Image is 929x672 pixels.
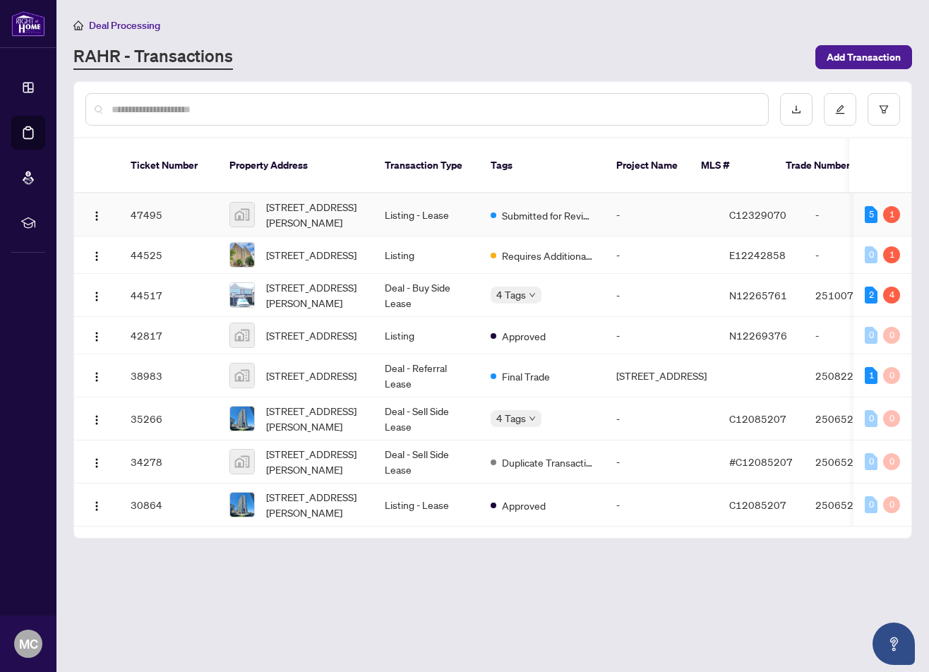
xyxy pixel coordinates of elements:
button: Logo [85,284,108,306]
td: - [605,484,718,527]
span: edit [835,104,845,114]
td: Deal - Sell Side Lease [373,440,479,484]
div: 0 [865,453,877,470]
td: Listing [373,317,479,354]
td: 2510078 [804,274,903,317]
img: thumbnail-img [230,323,254,347]
span: Requires Additional Docs [502,248,594,263]
div: 4 [883,287,900,304]
img: thumbnail-img [230,243,254,267]
div: 0 [883,327,900,344]
img: thumbnail-img [230,450,254,474]
td: - [804,317,903,354]
td: Deal - Referral Lease [373,354,479,397]
span: [STREET_ADDRESS][PERSON_NAME] [266,446,362,477]
img: Logo [91,371,102,383]
a: RAHR - Transactions [73,44,233,70]
span: 4 Tags [496,410,526,426]
td: - [605,440,718,484]
td: 30864 [119,484,218,527]
button: Logo [85,493,108,516]
span: E12242858 [729,248,786,261]
td: Listing [373,236,479,274]
button: Logo [85,203,108,226]
td: - [605,397,718,440]
img: thumbnail-img [230,283,254,307]
span: home [73,20,83,30]
button: Logo [85,244,108,266]
span: [STREET_ADDRESS] [266,368,356,383]
img: thumbnail-img [230,493,254,517]
div: 0 [883,410,900,427]
span: MC [19,634,38,654]
img: logo [11,11,45,37]
span: filter [879,104,889,114]
div: 2 [865,287,877,304]
span: down [529,415,536,422]
span: N12265761 [729,289,787,301]
td: Deal - Buy Side Lease [373,274,479,317]
td: 2508224 [804,354,903,397]
span: [STREET_ADDRESS][PERSON_NAME] [266,280,362,311]
span: N12269376 [729,329,787,342]
button: Logo [85,324,108,347]
div: 1 [883,206,900,223]
img: Logo [91,210,102,222]
div: 0 [883,453,900,470]
span: 4 Tags [496,287,526,303]
button: Logo [85,364,108,387]
span: #C12085207 [729,455,793,468]
button: Add Transaction [815,45,912,69]
button: filter [868,93,900,126]
span: download [791,104,801,114]
img: thumbnail-img [230,203,254,227]
div: 0 [883,496,900,513]
span: [STREET_ADDRESS] [266,247,356,263]
span: Add Transaction [827,46,901,68]
th: Ticket Number [119,138,218,193]
td: Listing - Lease [373,193,479,236]
th: Tags [479,138,605,193]
td: 38983 [119,354,218,397]
th: MLS # [690,138,774,193]
td: 2506522 [804,440,903,484]
td: 2506522 [804,397,903,440]
div: 1 [883,246,900,263]
span: [STREET_ADDRESS][PERSON_NAME] [266,403,362,434]
td: - [804,236,903,274]
th: Trade Number [774,138,873,193]
span: Approved [502,328,546,344]
div: 0 [883,367,900,384]
td: 34278 [119,440,218,484]
div: 1 [865,367,877,384]
span: C12329070 [729,208,786,221]
td: 44525 [119,236,218,274]
img: Logo [91,414,102,426]
span: Submitted for Review [502,208,594,223]
td: 42817 [119,317,218,354]
span: C12085207 [729,498,786,511]
button: Open asap [873,623,915,665]
td: 47495 [119,193,218,236]
td: - [605,193,718,236]
td: - [605,236,718,274]
span: [STREET_ADDRESS][PERSON_NAME] [266,489,362,520]
th: Project Name [605,138,690,193]
td: 44517 [119,274,218,317]
button: edit [824,93,856,126]
img: Logo [91,291,102,302]
button: Logo [85,407,108,430]
img: thumbnail-img [230,364,254,388]
div: 0 [865,496,877,513]
td: - [605,317,718,354]
div: 0 [865,410,877,427]
th: Property Address [218,138,373,193]
button: download [780,93,813,126]
img: Logo [91,500,102,512]
td: 35266 [119,397,218,440]
td: - [605,274,718,317]
td: 2506522 [804,484,903,527]
span: Deal Processing [89,19,160,32]
div: 0 [865,246,877,263]
button: Logo [85,450,108,473]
